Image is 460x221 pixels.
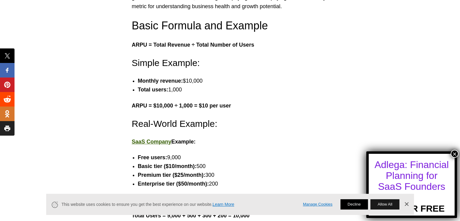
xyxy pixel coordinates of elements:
[138,153,334,162] li: 9,000
[138,171,334,180] li: 300
[132,18,328,33] h3: Basic Formula and Example
[61,201,294,208] span: This website uses cookies to ensure you get the best experience on our website.
[138,85,334,94] li: 1,000
[132,117,328,130] h4: Real-World Example:
[132,213,250,219] strong: Total Users = 9,000 + 500 + 300 + 200 = 10,000
[379,193,445,214] a: TRY FOR FREE
[132,139,171,145] a: SaaS Company
[340,199,368,209] button: Decline
[402,200,411,209] a: Dismiss Banner
[132,57,328,69] h4: Simple Example:
[451,150,458,158] button: Close
[303,201,333,208] a: Manage Cookies
[51,201,58,208] svg: Cookie Icon
[370,199,399,209] button: Allow All
[132,103,231,109] strong: ARPU = $10,000 ÷ 1,000 = $10 per user
[132,42,254,48] strong: ARPU = Total Revenue ÷ Total Number of Users
[138,172,205,178] strong: Premium tier ($25/month):
[213,202,234,207] a: Learn More
[138,78,183,84] strong: Monthly revenue:
[132,139,196,145] strong: Example:
[138,181,209,187] strong: Enterprise tier ($50/month):
[138,162,334,171] li: 500
[138,180,334,188] li: 200
[138,163,197,169] strong: Basic tier ($10/month):
[374,159,449,192] div: Adlega: Financial Planning for SaaS Founders
[138,87,168,93] strong: Total users:
[138,77,334,85] li: $10,000
[138,154,167,160] strong: Free users:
